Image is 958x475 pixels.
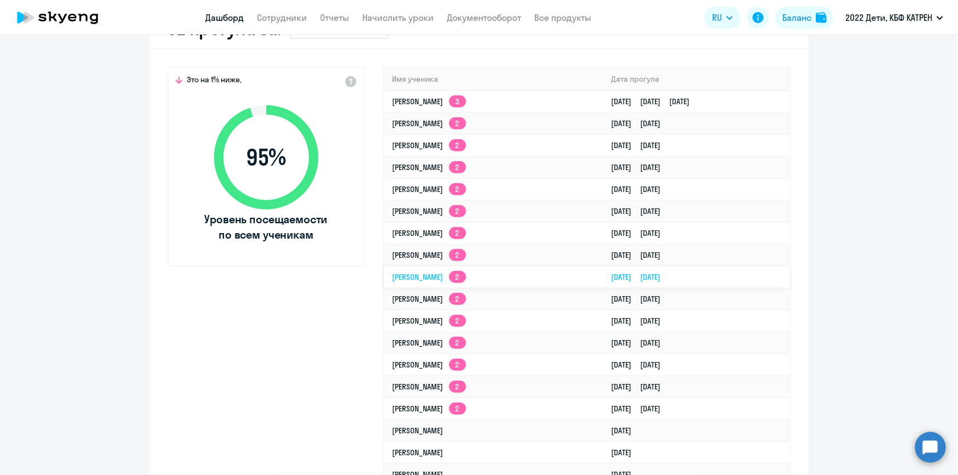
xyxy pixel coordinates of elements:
span: RU [712,11,722,24]
a: [DATE][DATE] [612,118,670,128]
a: [PERSON_NAME]2 [393,206,466,216]
th: Имя ученика [384,68,603,91]
a: [DATE][DATE] [612,272,670,282]
a: Отчеты [321,12,350,23]
a: [DATE][DATE] [612,206,670,216]
a: [DATE][DATE][DATE] [612,97,699,106]
span: 95 % [203,144,329,171]
app-skyeng-badge: 3 [449,95,466,108]
a: [PERSON_NAME]2 [393,360,466,370]
a: Сотрудники [257,12,307,23]
app-skyeng-badge: 2 [449,205,466,217]
app-skyeng-badge: 2 [449,161,466,173]
a: [DATE][DATE] [612,228,670,238]
app-skyeng-badge: 2 [449,271,466,283]
app-skyeng-badge: 2 [449,227,466,239]
a: [PERSON_NAME]2 [393,338,466,348]
app-skyeng-badge: 2 [449,183,466,195]
a: [DATE][DATE] [612,250,670,260]
a: [DATE] [612,426,641,436]
a: [PERSON_NAME]2 [393,118,466,128]
div: Баланс [782,11,811,24]
a: Все продукты [535,12,592,23]
a: [DATE][DATE] [612,316,670,326]
a: [PERSON_NAME]2 [393,228,466,238]
a: [DATE][DATE] [612,404,670,414]
a: [PERSON_NAME]2 [393,184,466,194]
img: balance [816,12,827,23]
a: [PERSON_NAME]2 [393,294,466,304]
a: [PERSON_NAME] [393,448,444,457]
button: 2022 Дети, КБФ КАТРЕН [840,4,949,31]
app-skyeng-badge: 2 [449,249,466,261]
app-skyeng-badge: 2 [449,315,466,327]
th: Дата прогула [603,68,790,91]
a: [DATE][DATE] [612,294,670,304]
a: Начислить уроки [363,12,434,23]
a: [PERSON_NAME]2 [393,162,466,172]
a: [DATE][DATE] [612,162,670,172]
app-skyeng-badge: 2 [449,381,466,393]
a: [DATE][DATE] [612,360,670,370]
a: [PERSON_NAME]2 [393,250,466,260]
span: Это на 1% ниже, [187,75,242,88]
a: [DATE][DATE] [612,184,670,194]
a: [PERSON_NAME]3 [393,97,466,106]
app-skyeng-badge: 2 [449,403,466,415]
a: [PERSON_NAME]2 [393,316,466,326]
app-skyeng-badge: 2 [449,337,466,349]
app-skyeng-badge: 2 [449,117,466,129]
app-skyeng-badge: 2 [449,139,466,151]
a: [PERSON_NAME]2 [393,404,466,414]
a: [DATE][DATE] [612,382,670,392]
a: [PERSON_NAME]2 [393,272,466,282]
span: Уровень посещаемости по всем ученикам [203,212,329,242]
a: [DATE][DATE] [612,338,670,348]
p: 2022 Дети, КБФ КАТРЕН [845,11,932,24]
a: [DATE][DATE] [612,140,670,150]
button: RU [704,7,741,29]
a: [DATE] [612,448,641,457]
app-skyeng-badge: 2 [449,293,466,305]
a: [PERSON_NAME]2 [393,140,466,150]
app-skyeng-badge: 2 [449,359,466,371]
a: [PERSON_NAME] [393,426,444,436]
a: Дашборд [206,12,244,23]
a: Документооборот [447,12,522,23]
a: [PERSON_NAME]2 [393,382,466,392]
button: Балансbalance [776,7,833,29]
